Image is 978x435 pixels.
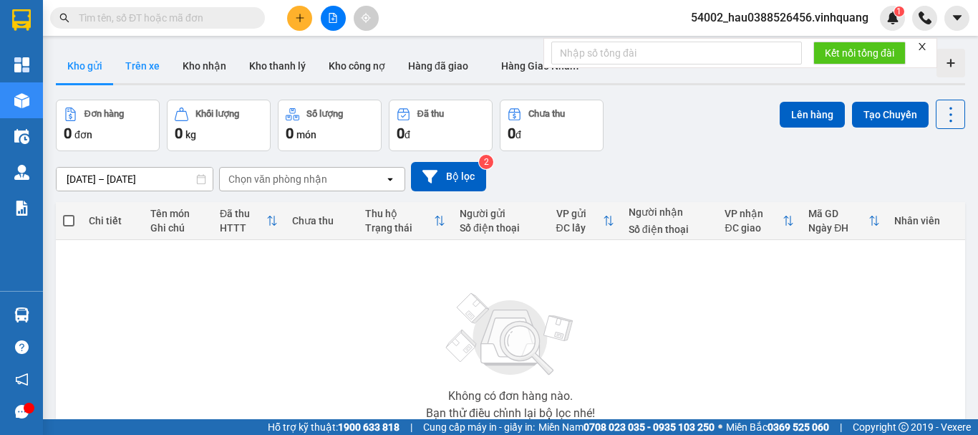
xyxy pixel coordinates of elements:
[15,373,29,386] span: notification
[460,222,542,234] div: Số điện thoại
[515,129,521,140] span: đ
[59,13,69,23] span: search
[397,125,405,142] span: 0
[64,125,72,142] span: 0
[89,215,136,226] div: Chi tiết
[397,49,480,83] button: Hàng đã giao
[894,215,958,226] div: Nhân viên
[389,100,493,151] button: Đã thu0đ
[114,49,171,83] button: Trên xe
[717,202,801,240] th: Toggle SortBy
[317,49,397,83] button: Kho công nợ
[14,307,29,322] img: warehouse-icon
[56,100,160,151] button: Đơn hàng0đơn
[195,109,239,119] div: Khối lượng
[84,109,124,119] div: Đơn hàng
[14,129,29,144] img: warehouse-icon
[944,6,969,31] button: caret-down
[768,421,829,433] strong: 0369 525 060
[15,405,29,419] span: message
[287,6,312,31] button: plus
[726,419,829,435] span: Miền Bắc
[951,11,964,24] span: caret-down
[852,102,929,128] button: Tạo Chuyến
[15,340,29,354] span: question-circle
[899,422,909,432] span: copyright
[886,11,899,24] img: icon-new-feature
[448,391,573,402] div: Không có đơn hàng nào.
[556,208,603,219] div: VP gửi
[801,202,887,240] th: Toggle SortBy
[220,222,266,234] div: HTTT
[295,13,305,23] span: plus
[894,6,904,16] sup: 1
[150,222,205,234] div: Ghi chú
[354,6,379,31] button: aim
[361,13,371,23] span: aim
[410,419,412,435] span: |
[384,173,396,185] svg: open
[808,208,868,219] div: Mã GD
[500,100,604,151] button: Chưa thu0đ
[584,421,715,433] strong: 0708 023 035 - 0935 103 250
[228,172,327,186] div: Chọn văn phòng nhận
[328,13,338,23] span: file-add
[417,109,444,119] div: Đã thu
[528,109,565,119] div: Chưa thu
[14,93,29,108] img: warehouse-icon
[296,129,316,140] span: món
[479,155,493,169] sup: 2
[213,202,285,240] th: Toggle SortBy
[411,162,486,191] button: Bộ lọc
[220,208,266,219] div: Đã thu
[679,9,880,27] span: 54002_hau0388526456.vinhquang
[14,57,29,72] img: dashboard-icon
[718,424,722,430] span: ⚪️
[426,408,595,419] div: Bạn thử điều chỉnh lại bộ lọc nhé!
[936,49,965,77] div: Tạo kho hàng mới
[14,165,29,180] img: warehouse-icon
[167,100,271,151] button: Khối lượng0kg
[358,202,452,240] th: Toggle SortBy
[306,109,343,119] div: Số lượng
[840,419,842,435] span: |
[423,419,535,435] span: Cung cấp máy in - giấy in:
[780,102,845,128] button: Lên hàng
[238,49,317,83] button: Kho thanh lý
[175,125,183,142] span: 0
[268,419,400,435] span: Hỗ trợ kỹ thuật:
[825,45,894,61] span: Kết nối tổng đài
[629,224,711,235] div: Số điện thoại
[808,222,868,234] div: Ngày ĐH
[460,208,542,219] div: Người gửi
[556,222,603,234] div: ĐC lấy
[551,42,802,64] input: Nhập số tổng đài
[919,11,931,24] img: phone-icon
[725,208,783,219] div: VP nhận
[56,49,114,83] button: Kho gửi
[286,125,294,142] span: 0
[150,208,205,219] div: Tên món
[917,42,927,52] span: close
[896,6,901,16] span: 1
[365,222,434,234] div: Trạng thái
[185,129,196,140] span: kg
[12,9,31,31] img: logo-vxr
[365,208,434,219] div: Thu hộ
[338,421,400,433] strong: 1900 633 818
[439,285,582,385] img: svg+xml;base64,PHN2ZyBjbGFzcz0ibGlzdC1wbHVnX19zdmciIHhtbG5zPSJodHRwOi8vd3d3LnczLm9yZy8yMDAwL3N2Zy...
[538,419,715,435] span: Miền Nam
[171,49,238,83] button: Kho nhận
[405,129,410,140] span: đ
[79,10,248,26] input: Tìm tên, số ĐT hoặc mã đơn
[501,60,578,72] span: Hàng Giao Nhầm
[321,6,346,31] button: file-add
[14,201,29,216] img: solution-icon
[549,202,621,240] th: Toggle SortBy
[813,42,906,64] button: Kết nối tổng đài
[508,125,515,142] span: 0
[57,168,213,191] input: Select a date range.
[629,206,711,218] div: Người nhận
[278,100,382,151] button: Số lượng0món
[74,129,92,140] span: đơn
